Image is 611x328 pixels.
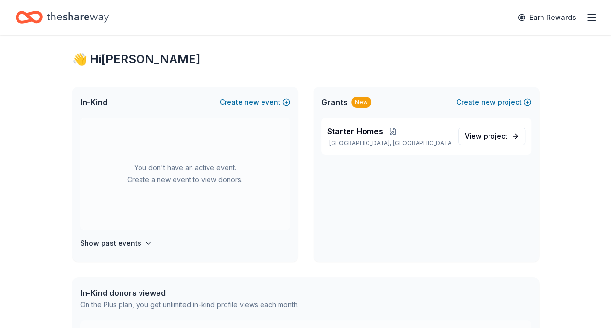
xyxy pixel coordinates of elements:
[80,287,299,299] div: In-Kind donors viewed
[80,96,107,108] span: In-Kind
[72,52,539,67] div: 👋 Hi [PERSON_NAME]
[80,299,299,310] div: On the Plus plan, you get unlimited in-kind profile views each month.
[351,97,371,108] div: New
[327,126,383,137] span: Starter Homes
[481,96,496,108] span: new
[484,132,507,140] span: project
[80,237,141,249] h4: Show past events
[458,128,525,145] a: View project
[80,118,290,230] div: You don't have an active event. Create a new event to view donors.
[80,237,152,249] button: Show past events
[244,96,259,108] span: new
[512,9,582,26] a: Earn Rewards
[456,96,531,108] button: Createnewproject
[327,139,451,147] p: [GEOGRAPHIC_DATA], [GEOGRAPHIC_DATA]
[16,6,109,29] a: Home
[321,96,348,108] span: Grants
[220,96,290,108] button: Createnewevent
[465,130,507,142] span: View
